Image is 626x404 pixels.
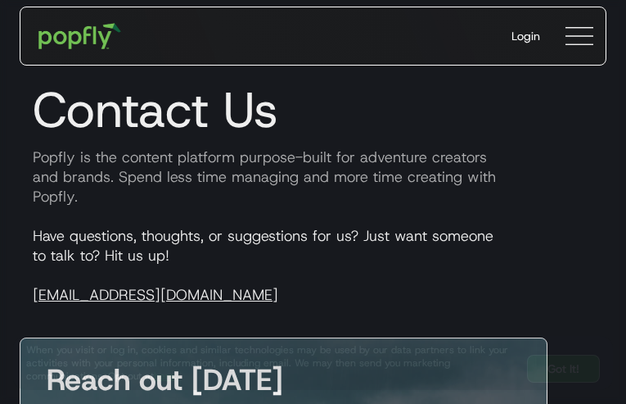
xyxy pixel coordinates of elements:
[498,15,553,57] a: Login
[20,226,606,305] p: Have questions, thoughts, or suggestions for us? Just want someone to talk to? Hit us up!
[511,28,540,44] div: Login
[20,80,606,139] h1: Contact Us
[26,343,514,383] div: When you visit or log in, cookies and similar technologies may be used by our data partners to li...
[154,370,174,383] a: here
[527,355,600,383] a: Got It!
[27,11,133,61] a: home
[20,148,606,207] p: Popfly is the content platform purpose-built for adventure creators and brands. Spend less time m...
[33,285,278,305] a: [EMAIL_ADDRESS][DOMAIN_NAME]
